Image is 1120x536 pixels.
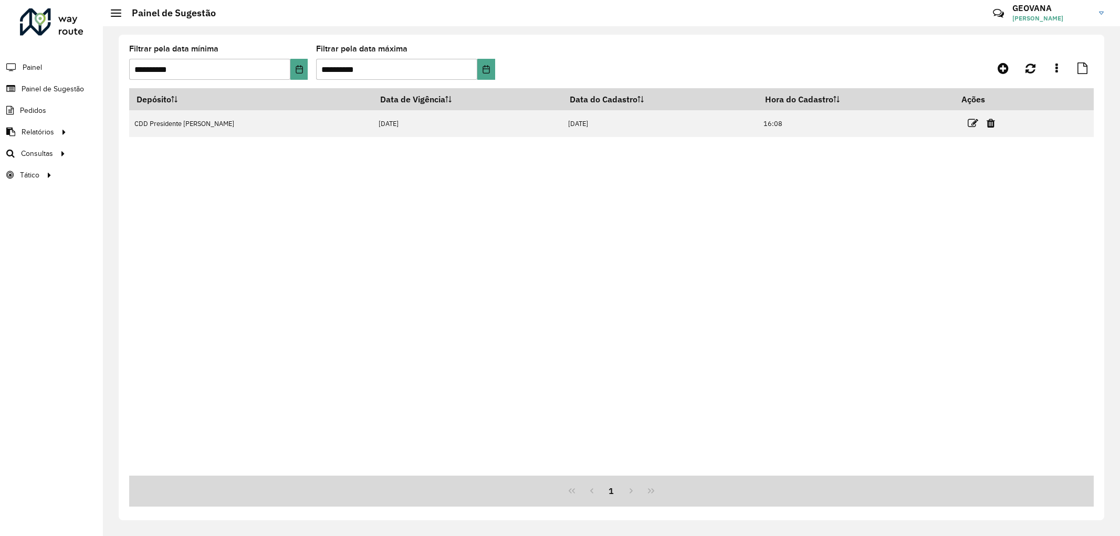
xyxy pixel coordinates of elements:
[129,88,373,110] th: Depósito
[316,43,407,55] label: Filtrar pela data máxima
[758,110,954,137] td: 16:08
[987,116,995,130] a: Excluir
[602,481,622,501] button: 1
[477,59,495,80] button: Choose Date
[562,110,758,137] td: [DATE]
[987,2,1010,25] a: Contato Rápido
[22,83,84,94] span: Painel de Sugestão
[129,110,373,137] td: CDD Presidente [PERSON_NAME]
[373,88,563,110] th: Data de Vigência
[1012,3,1091,13] h3: GEOVANA
[21,148,53,159] span: Consultas
[20,105,46,116] span: Pedidos
[1012,14,1091,23] span: [PERSON_NAME]
[373,110,563,137] td: [DATE]
[968,116,978,130] a: Editar
[121,7,216,19] h2: Painel de Sugestão
[23,62,42,73] span: Painel
[758,88,954,110] th: Hora do Cadastro
[562,88,758,110] th: Data do Cadastro
[20,170,39,181] span: Tático
[22,127,54,138] span: Relatórios
[954,88,1017,110] th: Ações
[129,43,218,55] label: Filtrar pela data mínima
[290,59,308,80] button: Choose Date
